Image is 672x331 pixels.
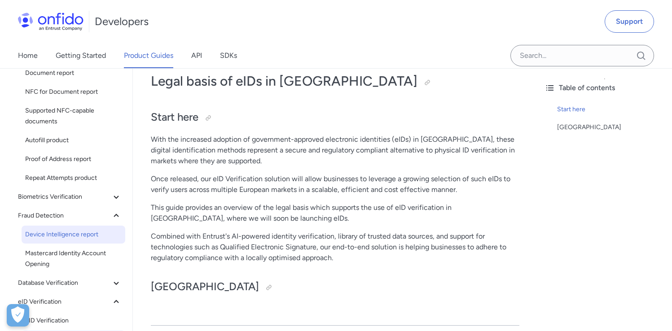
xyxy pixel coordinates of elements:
[7,304,29,327] button: Open Preferences
[220,43,237,68] a: SDKs
[14,188,125,206] button: Biometrics Verification
[25,154,122,165] span: Proof of Address report
[25,135,122,146] span: Autofill product
[18,13,83,30] img: Onfido Logo
[124,43,173,68] a: Product Guides
[151,174,519,195] p: Once released, our eID Verification solution will allow businesses to leverage a growing selectio...
[25,248,122,270] span: Mastercard Identity Account Opening
[18,43,38,68] a: Home
[25,315,122,326] span: eID Verification
[510,45,654,66] input: Onfido search input field
[22,150,125,168] a: Proof of Address report
[25,87,122,97] span: NFC for Document report
[22,312,125,330] a: eID Verification
[14,274,125,292] button: Database Verification
[191,43,202,68] a: API
[557,104,665,115] a: Start here
[22,169,125,187] a: Repeat Attempts product
[605,10,654,33] a: Support
[18,192,111,202] span: Biometrics Verification
[22,83,125,101] a: NFC for Document report
[18,296,111,307] span: eID Verification
[14,293,125,311] button: eID Verification
[95,14,149,29] h1: Developers
[22,102,125,131] a: Supported NFC-capable documents
[22,244,125,273] a: Mastercard Identity Account Opening
[7,304,29,327] div: Cookie Preferences
[545,83,665,93] div: Table of contents
[557,122,665,133] a: [GEOGRAPHIC_DATA]
[25,229,122,240] span: Device Intelligence report
[151,279,519,295] h2: [GEOGRAPHIC_DATA]
[14,207,125,225] button: Fraud Detection
[25,173,122,183] span: Repeat Attempts product
[151,110,519,125] h2: Start here
[22,226,125,244] a: Device Intelligence report
[151,72,519,90] h1: Legal basis of eIDs in [GEOGRAPHIC_DATA]
[151,134,519,166] p: With the increased adoption of government-approved electronic identities (eIDs) in [GEOGRAPHIC_DA...
[18,278,111,288] span: Database Verification
[151,202,519,224] p: This guide provides an overview of the legal basis which supports the use of eID verification in ...
[25,68,122,78] span: Document report
[151,231,519,263] p: Combined with Entrust's AI-powered identity verification, library of trusted data sources, and su...
[22,131,125,149] a: Autofill product
[22,64,125,82] a: Document report
[56,43,106,68] a: Getting Started
[25,105,122,127] span: Supported NFC-capable documents
[18,210,111,221] span: Fraud Detection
